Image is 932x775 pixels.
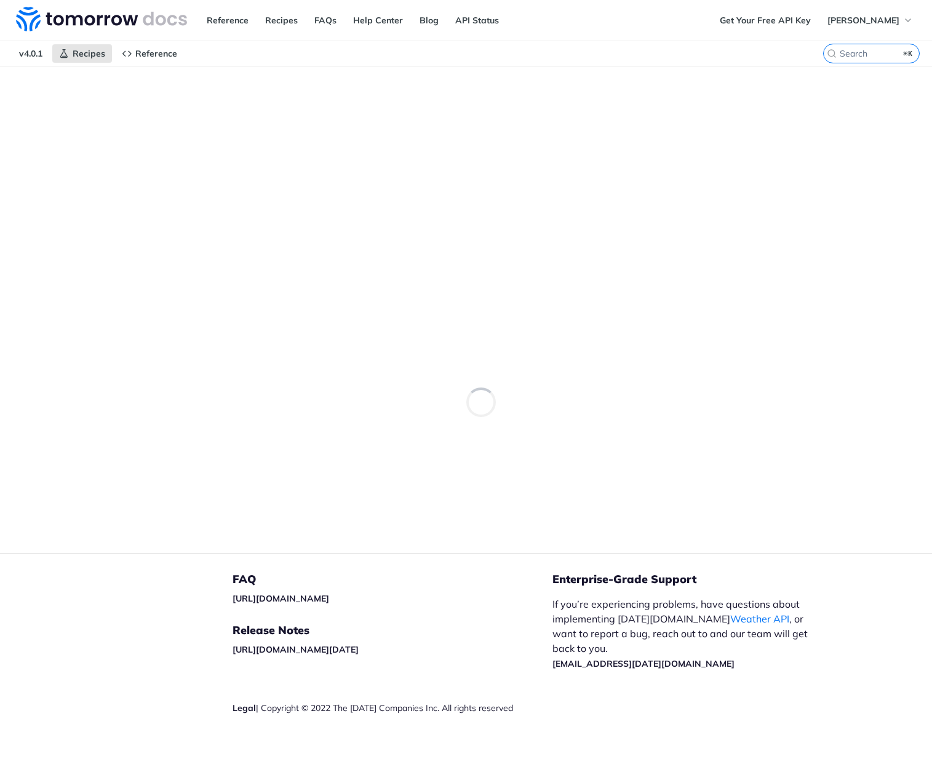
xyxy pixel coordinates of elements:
p: If you’re experiencing problems, have questions about implementing [DATE][DOMAIN_NAME] , or want ... [552,597,821,670]
a: Help Center [346,11,410,30]
button: [PERSON_NAME] [821,11,920,30]
a: Recipes [258,11,305,30]
kbd: ⌘K [901,47,916,60]
a: [URL][DOMAIN_NAME] [233,593,329,604]
span: v4.0.1 [12,44,49,63]
span: Reference [135,48,177,59]
a: Get Your Free API Key [713,11,818,30]
a: API Status [448,11,506,30]
svg: Search [827,49,837,58]
h5: Enterprise-Grade Support [552,572,840,587]
a: Reference [115,44,184,63]
div: | Copyright © 2022 The [DATE] Companies Inc. All rights reserved [233,702,552,714]
a: Legal [233,702,256,713]
span: [PERSON_NAME] [827,15,899,26]
a: Recipes [52,44,112,63]
h5: Release Notes [233,623,552,638]
a: [URL][DOMAIN_NAME][DATE] [233,644,359,655]
a: [EMAIL_ADDRESS][DATE][DOMAIN_NAME] [552,658,735,669]
a: Weather API [730,613,789,625]
span: Recipes [73,48,105,59]
h5: FAQ [233,572,552,587]
img: Tomorrow.io Weather API Docs [16,7,187,31]
a: Reference [200,11,255,30]
a: Blog [413,11,445,30]
a: FAQs [308,11,343,30]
